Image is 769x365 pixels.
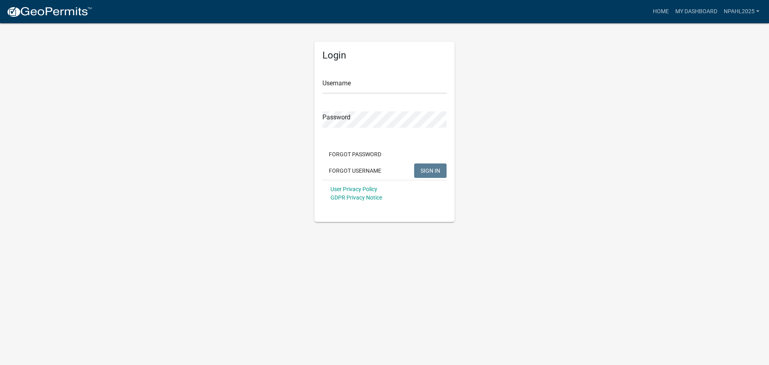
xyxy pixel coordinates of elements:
button: Forgot Password [322,147,388,161]
a: My Dashboard [672,4,721,19]
button: Forgot Username [322,163,388,178]
span: SIGN IN [421,167,440,173]
a: Home [650,4,672,19]
a: User Privacy Policy [330,186,377,192]
a: GDPR Privacy Notice [330,194,382,201]
button: SIGN IN [414,163,447,178]
a: NPahl2025 [721,4,763,19]
h5: Login [322,50,447,61]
